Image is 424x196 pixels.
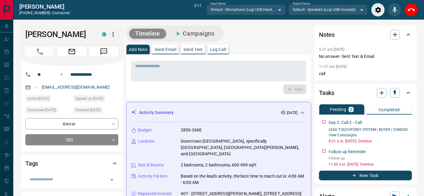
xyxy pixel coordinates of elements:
[319,30,335,40] h2: Notes
[129,29,166,39] button: Timeline
[319,71,412,77] p: call
[25,30,93,39] h1: [PERSON_NAME]
[371,3,385,17] div: Audio Settings
[75,96,103,102] span: Signed up [DATE]
[19,10,70,16] p: [PHONE_NUMBER] -
[319,27,412,42] div: Notes
[183,47,203,52] p: Send Text
[181,162,257,168] p: 2 bedrooms, 2 bathrooms, 600-999 sqft
[27,107,56,113] span: Contacted [DATE]
[194,3,202,17] p: 0:11
[293,2,310,6] label: Output Device
[57,47,86,56] span: Email
[102,32,106,36] div: condos.ca
[25,47,54,56] span: Call
[25,134,118,145] div: TBD
[181,127,202,133] p: 2850-3600
[181,138,306,157] p: Downtown [GEOGRAPHIC_DATA], specifically [GEOGRAPHIC_DATA], [GEOGRAPHIC_DATA][PERSON_NAME], and [...
[168,29,221,39] button: Campaigns
[129,47,147,52] p: Add Note
[319,86,412,100] div: Tasks
[131,107,306,118] div: Activity Summary[DATE]
[210,47,226,52] p: Log Call
[19,3,70,10] a: [PERSON_NAME]
[33,85,37,90] svg: Email Valid
[27,96,49,102] span: Active [DATE]
[138,138,155,144] p: Location
[73,107,118,115] div: Wed Jun 11 2025
[329,156,412,161] p: Follow-up
[329,119,362,126] p: Day 2: Call 2 - Call
[319,88,334,98] h2: Tasks
[388,3,401,17] div: Mute
[25,95,70,104] div: Fri Jul 18 2025
[350,107,352,112] p: 2
[25,156,118,171] div: Tags
[25,107,70,115] div: Sat Jul 19 2025
[329,138,412,144] p: 8:31 a.m. [DATE] - Overdue
[329,149,366,155] p: Follow up Reminder
[42,85,110,90] a: [EMAIL_ADDRESS][DOMAIN_NAME]
[206,5,285,15] div: Default - Microphone (Logi USB Headset)
[319,47,345,52] p: 5:31 am [DATE]
[287,110,298,115] p: [DATE]
[404,3,418,17] div: End Call
[108,175,116,184] button: Open
[329,162,412,167] p: 11:00 a.m. [DATE] - Overdue
[329,128,409,137] a: LEAD TOUCHPOINT SYSTEM | BUYER | CONDOS- View Campaigns
[89,47,118,56] span: Message
[138,173,167,179] p: Activity Pattern
[73,95,118,104] div: Sat Jun 07 2025
[52,11,70,15] span: connected
[319,65,347,69] p: 11:57 am [DATE]
[138,162,164,168] p: Size & Rooms
[138,127,152,133] p: Budget
[330,107,346,112] p: Pending
[289,5,368,15] div: Default - Speakers (Logi USB Headset)
[25,118,118,129] div: Renter
[319,171,412,180] button: New Task
[211,2,226,6] label: Input Device
[58,71,65,78] button: Open
[378,108,400,112] p: Completed
[139,109,174,116] p: Activity Summary
[319,53,412,60] p: No answer- Sent Text & Email
[75,107,100,113] span: Claimed [DATE]
[25,159,38,168] h2: Tags
[181,173,306,186] p: Based on the lead's activity, the best time to reach out is: 4:00 AM - 6:00 AM
[155,47,176,52] p: Send Email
